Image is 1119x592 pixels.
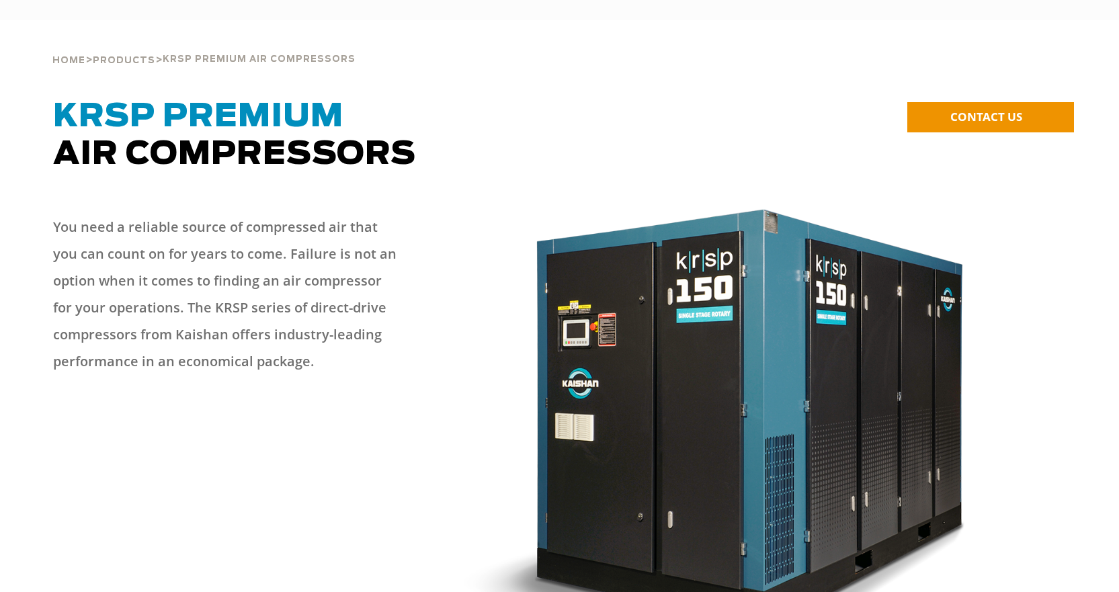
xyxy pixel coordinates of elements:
span: CONTACT US [950,109,1022,124]
p: You need a reliable source of compressed air that you can count on for years to come. Failure is ... [53,214,403,375]
span: Home [52,56,85,65]
div: > > [52,20,356,71]
a: Home [52,54,85,66]
span: krsp premium air compressors [163,55,356,64]
a: CONTACT US [907,102,1074,132]
span: Air Compressors [53,101,416,171]
a: Products [93,54,155,66]
span: Products [93,56,155,65]
span: KRSP Premium [53,101,343,133]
